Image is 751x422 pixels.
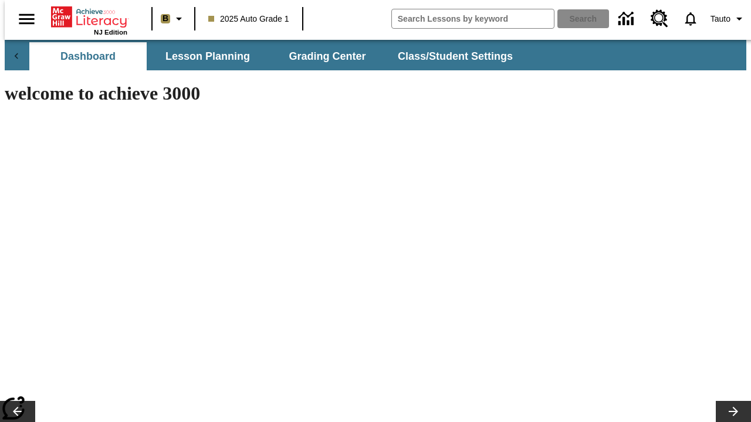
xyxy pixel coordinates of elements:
span: Tauto [711,13,730,25]
span: 2025 Auto Grade 1 [208,13,289,25]
div: Previous Tabs [5,42,28,70]
button: Dashboard [29,42,147,70]
button: Class/Student Settings [388,42,522,70]
button: Boost Class color is light brown. Change class color [156,8,191,29]
button: Lesson carousel, Next [716,401,751,422]
a: Data Center [611,3,644,35]
div: SubNavbar [5,40,746,70]
input: search field [392,9,554,28]
a: Home [51,5,127,29]
button: Lesson Planning [149,42,266,70]
a: Resource Center, Will open in new tab [644,3,675,35]
button: Open side menu [9,2,44,36]
span: Class/Student Settings [398,50,513,63]
button: Grading Center [269,42,386,70]
h1: welcome to achieve 3000 [5,83,512,104]
span: NJ Edition [94,29,127,36]
span: Dashboard [60,50,116,63]
span: B [163,11,168,26]
span: Grading Center [289,50,366,63]
a: Notifications [675,4,706,34]
button: Profile/Settings [706,8,751,29]
div: SubNavbar [28,42,523,70]
div: Home [51,4,127,36]
span: Lesson Planning [165,50,250,63]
